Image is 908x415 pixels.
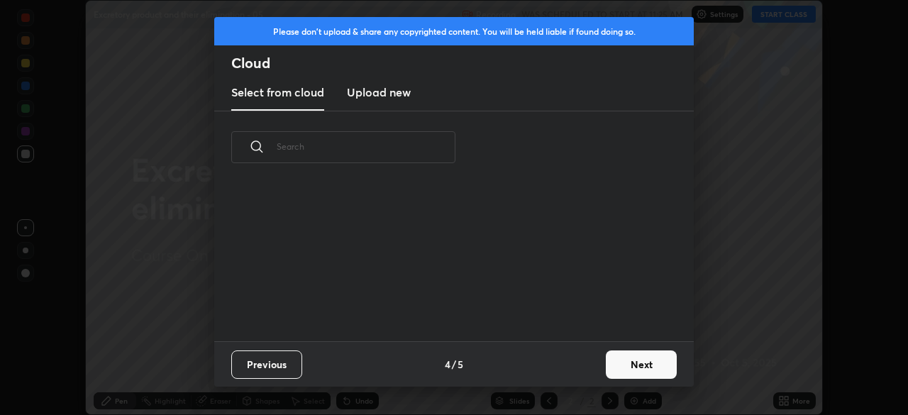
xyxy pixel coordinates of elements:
button: Next [606,350,677,379]
button: Previous [231,350,302,379]
h4: / [452,357,456,372]
h3: Upload new [347,84,411,101]
h4: 5 [458,357,463,372]
h4: 4 [445,357,450,372]
div: Please don't upload & share any copyrighted content. You will be held liable if found doing so. [214,17,694,45]
h3: Select from cloud [231,84,324,101]
h2: Cloud [231,54,694,72]
input: Search [277,116,455,177]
